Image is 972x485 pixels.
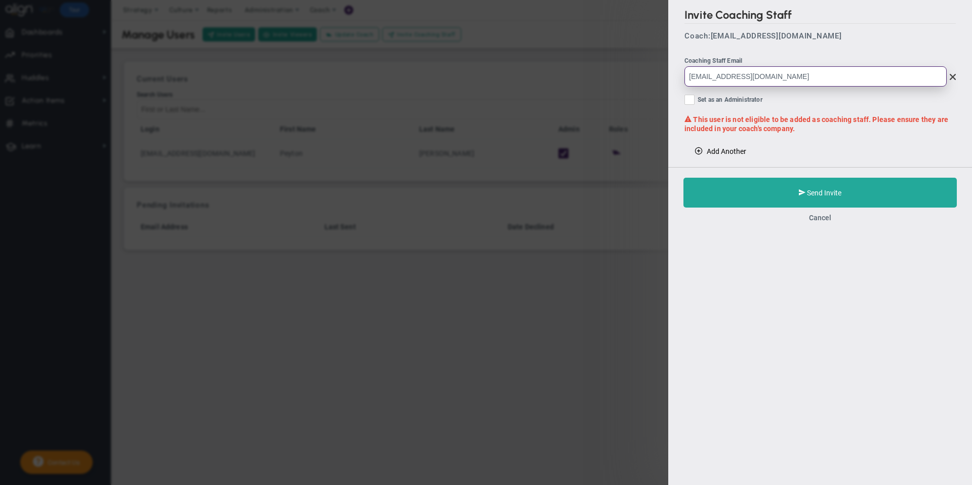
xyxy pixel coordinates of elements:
button: Cancel [809,214,831,222]
button: Add Another [684,143,756,159]
span: Set as an Administrator [698,95,762,106]
span: This user is not eligible to be added as coaching staff. Please ensure they are included in your ... [684,115,948,133]
span: Add Another [707,147,746,155]
h3: Coach: [684,31,956,41]
button: Send Invite [683,178,957,208]
h2: Invite Coaching Staff [684,8,956,24]
span: [EMAIL_ADDRESS][DOMAIN_NAME] [711,31,842,41]
div: Coaching Staff Email [684,56,956,66]
span: Send Invite [807,189,841,197]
